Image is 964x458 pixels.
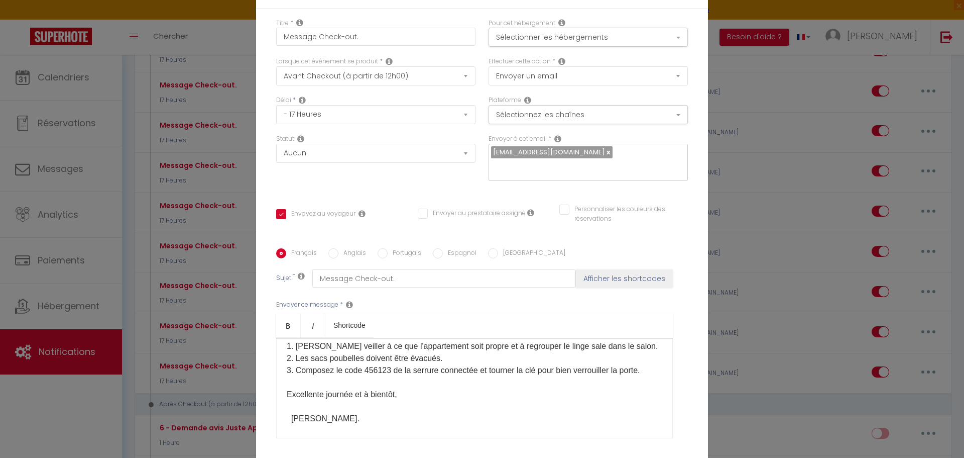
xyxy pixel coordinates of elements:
i: This Rental [558,19,565,27]
label: Espagnol [443,248,476,259]
label: Sujet [276,273,291,284]
button: Afficher les shortcodes [576,269,673,288]
i: Title [296,19,303,27]
a: Italic [301,313,325,337]
label: Statut [276,134,294,144]
i: Message [346,301,353,309]
label: Lorsque cet événement se produit [276,57,378,66]
label: Plateforme [489,96,521,105]
button: Sélectionner les hébergements [489,28,688,47]
button: Ouvrir le widget de chat LiveChat [8,4,38,34]
button: Sélectionnez les chaînes [489,105,688,124]
i: Action Type [558,57,565,65]
i: Envoyer au voyageur [358,210,366,218]
label: Envoyer à cet email [489,134,547,144]
a: Bold [276,313,301,337]
label: Titre [276,19,289,28]
label: Envoyer ce message [276,300,338,310]
label: Anglais [338,248,366,259]
i: Event Occur [386,57,393,65]
i: Booking status [297,135,304,143]
i: Action Channel [524,96,531,104]
p: J'espère que votre séjour s'est bien déroulé et que vous avez trouvé le logement à votre goût. Po... [287,268,662,425]
span: [EMAIL_ADDRESS][DOMAIN_NAME] [493,147,605,157]
i: Subject [298,272,305,280]
iframe: Chat [921,413,956,450]
label: Portugais [388,248,421,259]
label: Délai [276,96,291,105]
label: Pour cet hébergement [489,19,555,28]
i: Envoyer au prestataire si il est assigné [527,209,534,217]
i: Recipient [554,135,561,143]
i: Action Time [299,96,306,104]
label: Français [286,248,317,259]
a: Shortcode [325,313,374,337]
label: [GEOGRAPHIC_DATA] [498,248,565,259]
label: Effectuer cette action [489,57,551,66]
